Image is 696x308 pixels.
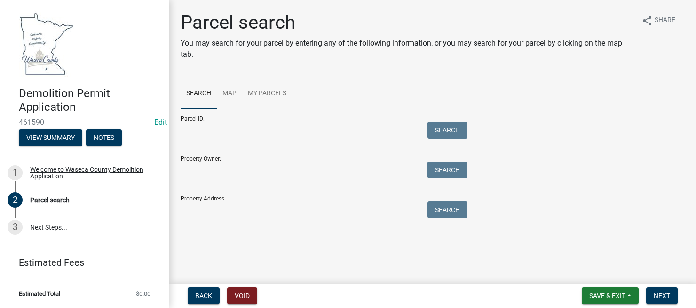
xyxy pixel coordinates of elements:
div: 2 [8,192,23,208]
span: Estimated Total [19,291,60,297]
button: Void [227,287,257,304]
a: My Parcels [242,79,292,109]
div: 3 [8,220,23,235]
div: Parcel search [30,197,70,203]
wm-modal-confirm: Notes [86,134,122,142]
h4: Demolition Permit Application [19,87,162,114]
wm-modal-confirm: Edit Application Number [154,118,167,127]
span: 461590 [19,118,150,127]
div: Welcome to Waseca County Demolition Application [30,166,154,179]
button: Search [427,162,467,178]
wm-modal-confirm: Summary [19,134,82,142]
p: You may search for your parcel by entering any of the following information, or you may search fo... [181,38,633,60]
button: Back [188,287,220,304]
img: Waseca County, Minnesota [19,10,74,77]
a: Edit [154,118,167,127]
button: View Summary [19,129,82,146]
button: Search [427,201,467,218]
span: Save & Exit [589,292,625,300]
button: Search [427,122,467,139]
span: Next [654,292,670,300]
a: Search [181,79,217,109]
h1: Parcel search [181,11,633,34]
span: $0.00 [136,291,150,297]
div: 1 [8,165,23,180]
span: Back [195,292,212,300]
a: Estimated Fees [8,253,154,272]
button: shareShare [634,11,683,30]
button: Save & Exit [582,287,639,304]
a: Map [217,79,242,109]
button: Notes [86,129,122,146]
button: Next [646,287,678,304]
span: Share [655,15,675,26]
i: share [641,15,653,26]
